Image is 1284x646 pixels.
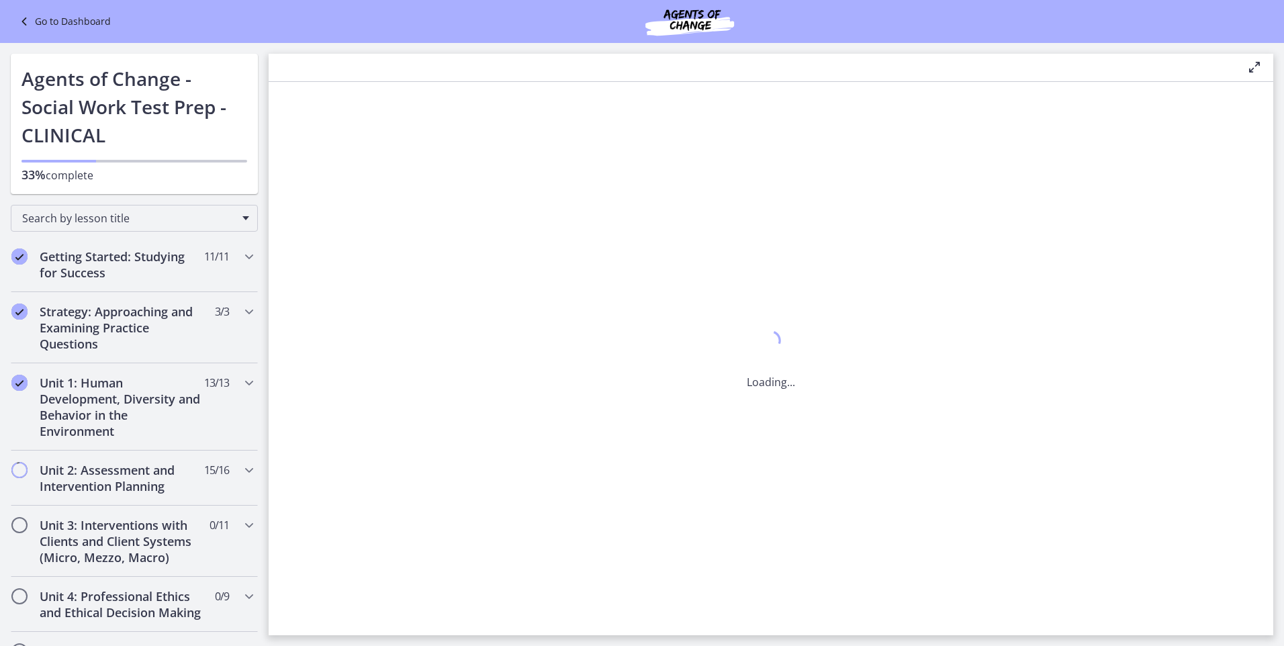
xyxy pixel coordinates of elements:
[40,588,203,620] h2: Unit 4: Professional Ethics and Ethical Decision Making
[210,517,229,533] span: 0 / 11
[21,64,247,149] h1: Agents of Change - Social Work Test Prep - CLINICAL
[11,375,28,391] i: Completed
[609,5,770,38] img: Agents of Change
[40,462,203,494] h2: Unit 2: Assessment and Intervention Planning
[16,13,111,30] a: Go to Dashboard
[215,588,229,604] span: 0 / 9
[40,375,203,439] h2: Unit 1: Human Development, Diversity and Behavior in the Environment
[21,167,247,183] p: complete
[11,304,28,320] i: Completed
[40,248,203,281] h2: Getting Started: Studying for Success
[22,211,236,226] span: Search by lesson title
[40,304,203,352] h2: Strategy: Approaching and Examining Practice Questions
[204,248,229,265] span: 11 / 11
[11,205,258,232] div: Search by lesson title
[40,517,203,565] h2: Unit 3: Interventions with Clients and Client Systems (Micro, Mezzo, Macro)
[204,375,229,391] span: 13 / 13
[21,167,46,183] span: 33%
[215,304,229,320] span: 3 / 3
[747,374,795,390] p: Loading...
[11,248,28,265] i: Completed
[747,327,795,358] div: 1
[204,462,229,478] span: 15 / 16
